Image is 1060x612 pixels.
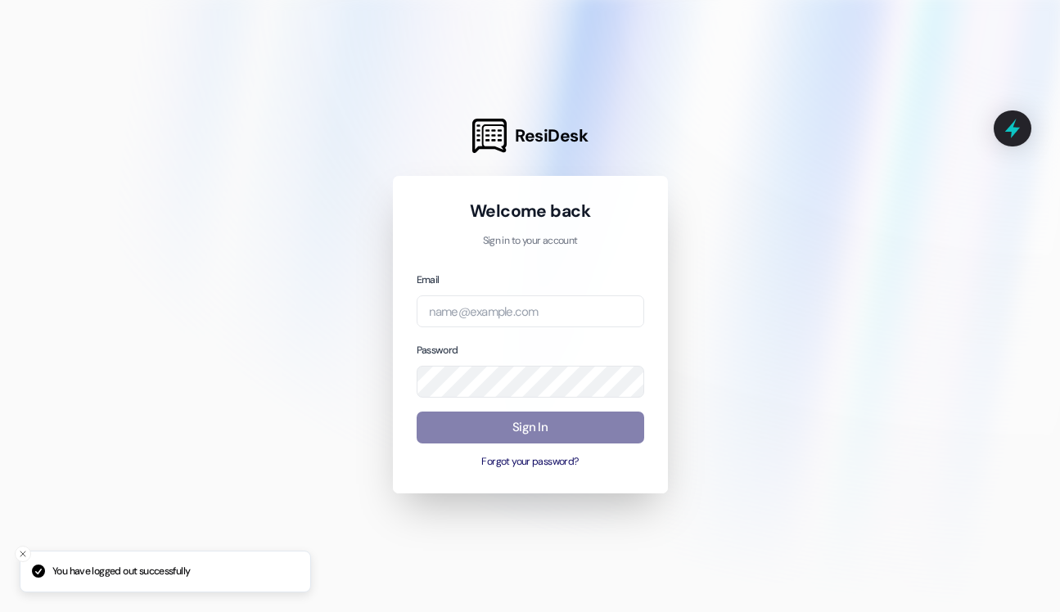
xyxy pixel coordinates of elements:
p: Sign in to your account [417,234,644,249]
h1: Welcome back [417,200,644,223]
button: Close toast [15,546,31,562]
button: Sign In [417,412,644,443]
label: Password [417,344,458,357]
button: Forgot your password? [417,455,644,470]
img: ResiDesk Logo [472,119,507,153]
label: Email [417,273,440,286]
p: You have logged out successfully [52,565,190,579]
span: ResiDesk [515,124,588,147]
input: name@example.com [417,295,644,327]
